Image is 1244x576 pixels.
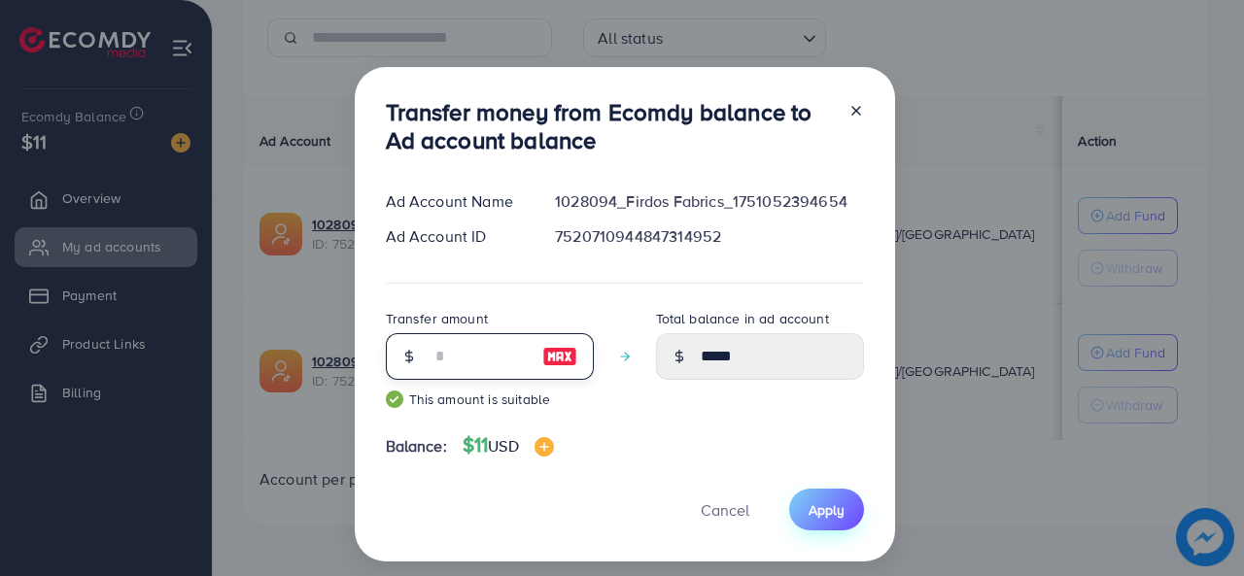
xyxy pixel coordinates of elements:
div: 7520710944847314952 [539,225,879,248]
span: Balance: [386,435,447,457]
h4: $11 [463,433,554,457]
button: Cancel [676,489,774,530]
span: Apply [809,500,845,520]
span: USD [488,435,518,457]
img: image [542,345,577,368]
span: Cancel [701,499,749,521]
label: Transfer amount [386,309,488,328]
small: This amount is suitable [386,390,594,409]
h3: Transfer money from Ecomdy balance to Ad account balance [386,98,833,154]
div: Ad Account ID [370,225,540,248]
div: 1028094_Firdos Fabrics_1751052394654 [539,190,879,213]
label: Total balance in ad account [656,309,829,328]
div: Ad Account Name [370,190,540,213]
button: Apply [789,489,864,530]
img: guide [386,390,403,408]
img: image [535,437,554,457]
